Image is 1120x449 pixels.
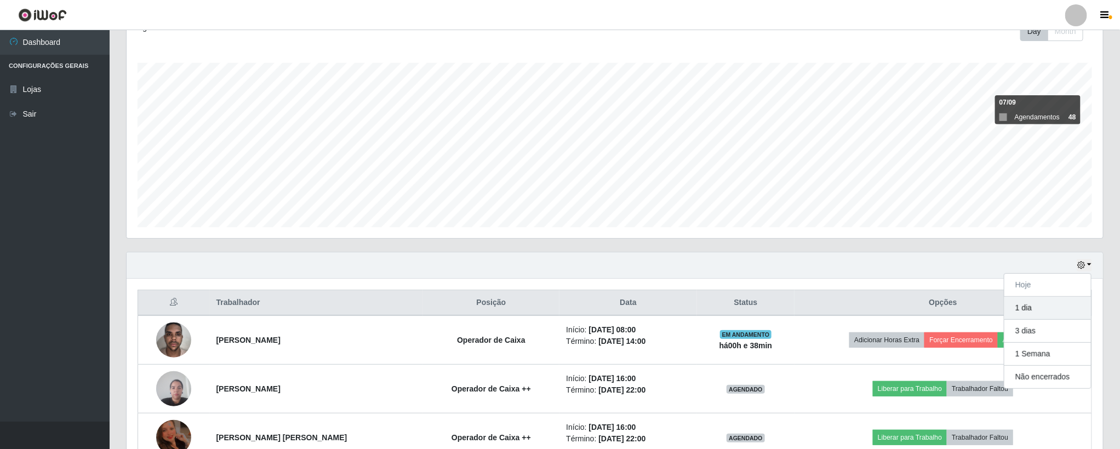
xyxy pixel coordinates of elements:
[1004,274,1091,297] button: Hoje
[998,332,1037,348] button: Avaliação
[559,290,696,316] th: Data
[598,337,645,346] time: [DATE] 14:00
[216,384,281,393] strong: [PERSON_NAME]
[1004,320,1091,343] button: 3 dias
[849,332,924,348] button: Adicionar Horas Extra
[1004,343,1091,366] button: 1 Semana
[1004,297,1091,320] button: 1 dia
[566,373,690,384] li: Início:
[589,325,636,334] time: [DATE] 08:00
[566,324,690,336] li: Início:
[873,430,947,445] button: Liberar para Trabalho
[1020,22,1092,41] div: Toolbar with button groups
[457,336,525,344] strong: Operador de Caixa
[423,290,560,316] th: Posição
[1020,22,1083,41] div: First group
[795,290,1092,316] th: Opções
[719,341,773,350] strong: há 00 h e 38 min
[727,385,765,394] span: AGENDADO
[598,434,645,443] time: [DATE] 22:00
[452,433,531,442] strong: Operador de Caixa ++
[566,384,690,396] li: Término:
[1048,22,1083,41] button: Month
[720,330,772,339] span: EM ANDAMENTO
[947,430,1013,445] button: Trabalhador Faltou
[156,365,191,412] img: 1731148670684.jpeg
[566,422,690,433] li: Início:
[924,332,998,348] button: Forçar Encerramento
[216,336,281,344] strong: [PERSON_NAME]
[589,374,636,383] time: [DATE] 16:00
[566,336,690,347] li: Término:
[947,381,1013,396] button: Trabalhador Faltou
[156,316,191,363] img: 1738464448024.jpeg
[589,423,636,431] time: [DATE] 16:00
[452,384,531,393] strong: Operador de Caixa ++
[1004,366,1091,388] button: Não encerrados
[598,385,645,394] time: [DATE] 22:00
[18,8,67,22] img: CoreUI Logo
[697,290,795,316] th: Status
[1020,22,1048,41] button: Day
[216,433,347,442] strong: [PERSON_NAME] [PERSON_NAME]
[873,381,947,396] button: Liberar para Trabalho
[727,434,765,442] span: AGENDADO
[566,433,690,445] li: Término:
[210,290,423,316] th: Trabalhador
